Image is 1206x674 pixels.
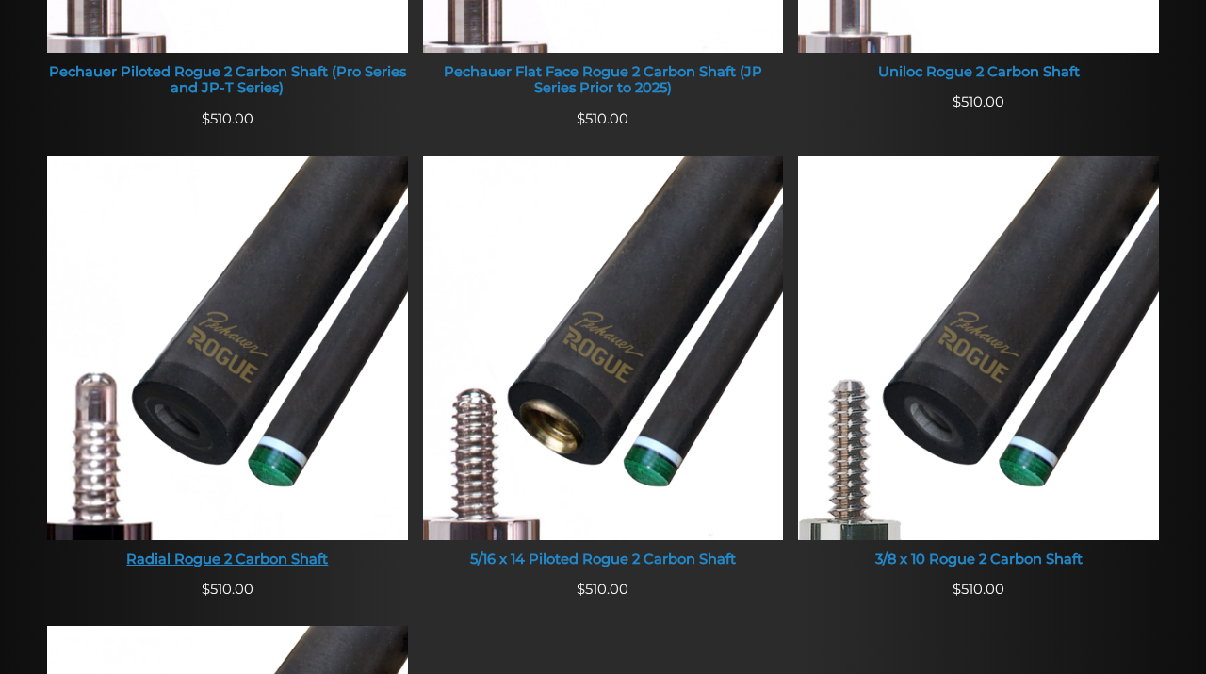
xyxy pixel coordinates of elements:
span: 510.00 [577,110,628,127]
span: $ [202,110,210,127]
span: 510.00 [953,93,1004,110]
a: 3/8 x 10 Rogue 2 Carbon Shaft 3/8 x 10 Rogue 2 Carbon Shaft [798,156,1159,579]
div: 3/8 x 10 Rogue 2 Carbon Shaft [798,551,1159,568]
div: Uniloc Rogue 2 Carbon Shaft [798,64,1159,81]
span: $ [953,93,961,110]
div: Pechauer Flat Face Rogue 2 Carbon Shaft (JP Series Prior to 2025) [423,64,784,97]
img: 5/16 x 14 Piloted Rogue 2 Carbon Shaft [423,156,784,539]
span: $ [202,581,210,598]
span: 510.00 [953,581,1004,598]
div: 5/16 x 14 Piloted Rogue 2 Carbon Shaft [423,551,784,568]
a: 5/16 x 14 Piloted Rogue 2 Carbon Shaft 5/16 x 14 Piloted Rogue 2 Carbon Shaft [423,156,784,579]
span: 510.00 [202,581,253,598]
span: 510.00 [202,110,253,127]
div: Pechauer Piloted Rogue 2 Carbon Shaft (Pro Series and JP-T Series) [47,64,408,97]
img: Radial Rogue 2 Carbon Shaft [47,156,408,539]
span: $ [953,581,961,598]
span: $ [577,581,585,598]
a: Radial Rogue 2 Carbon Shaft Radial Rogue 2 Carbon Shaft [47,156,408,579]
span: $ [577,110,585,127]
span: 510.00 [577,581,628,598]
div: Radial Rogue 2 Carbon Shaft [47,551,408,568]
img: 3/8 x 10 Rogue 2 Carbon Shaft [798,156,1159,539]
